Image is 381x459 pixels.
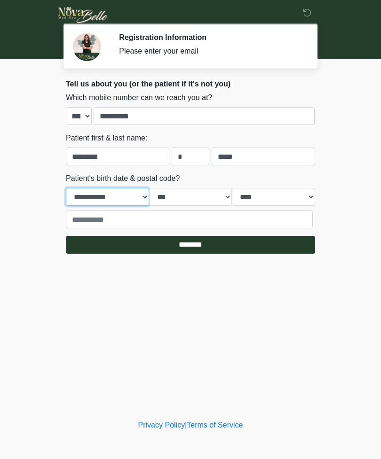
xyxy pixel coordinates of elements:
h2: Tell us about you (or the patient if it's not you) [66,79,315,88]
label: Patient's birth date & postal code? [66,173,180,184]
a: Privacy Policy [138,421,185,429]
img: Agent Avatar [73,33,101,61]
img: Novabelle medspa Logo [56,7,110,23]
h2: Registration Information [119,33,301,42]
div: Please enter your email [119,46,301,57]
label: Which mobile number can we reach you at? [66,92,212,103]
a: Terms of Service [187,421,243,429]
a: | [185,421,187,429]
label: Patient first & last name: [66,132,147,144]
